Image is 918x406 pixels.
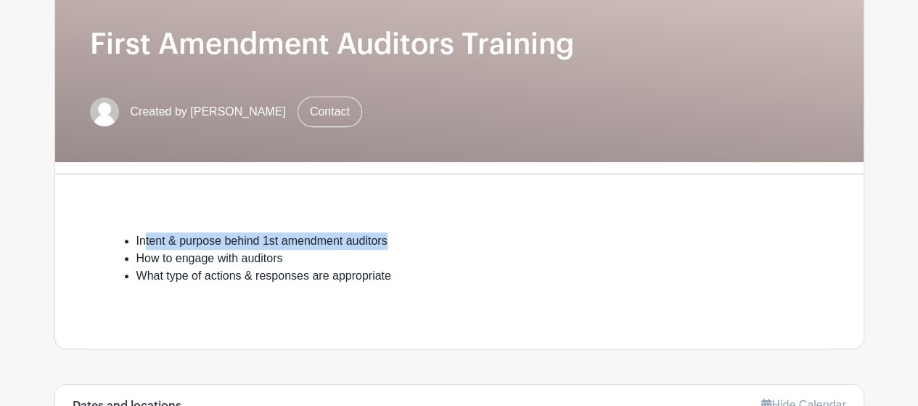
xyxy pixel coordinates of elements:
[136,267,794,285] li: What type of actions & responses are appropriate
[136,232,794,250] li: Intent & purpose behind 1st amendment auditors
[136,250,794,267] li: How to engage with auditors
[298,97,362,127] a: Contact
[90,97,119,126] img: default-ce2991bfa6775e67f084385cd625a349d9dcbb7a52a09fb2fda1e96e2d18dcdb.png
[90,27,829,62] h1: First Amendment Auditors Training
[131,103,286,121] span: Created by [PERSON_NAME]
